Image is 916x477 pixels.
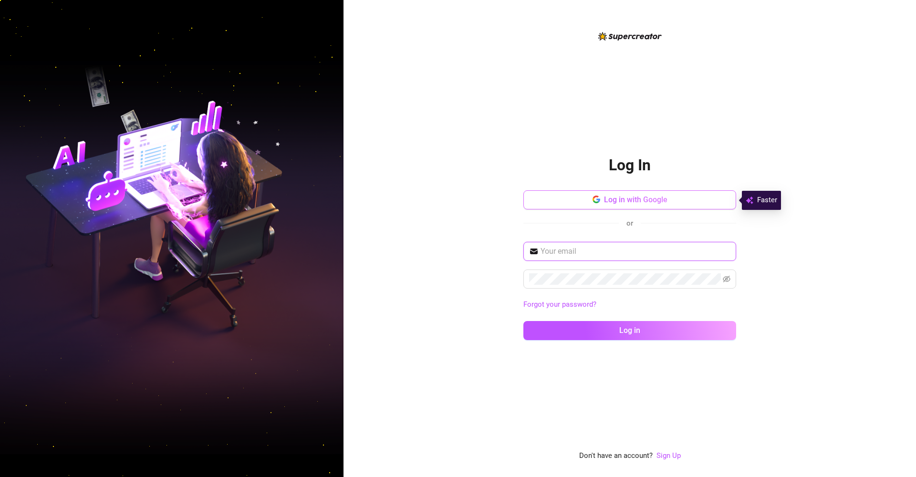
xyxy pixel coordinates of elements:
[598,32,662,41] img: logo-BBDzfeDw.svg
[619,326,640,335] span: Log in
[746,195,753,206] img: svg%3e
[609,156,651,175] h2: Log In
[523,299,736,311] a: Forgot your password?
[541,246,730,257] input: Your email
[523,190,736,209] button: Log in with Google
[757,195,777,206] span: Faster
[523,300,596,309] a: Forgot your password?
[656,450,681,462] a: Sign Up
[523,321,736,340] button: Log in
[723,275,730,283] span: eye-invisible
[656,451,681,460] a: Sign Up
[626,219,633,228] span: or
[579,450,653,462] span: Don't have an account?
[604,195,667,204] span: Log in with Google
